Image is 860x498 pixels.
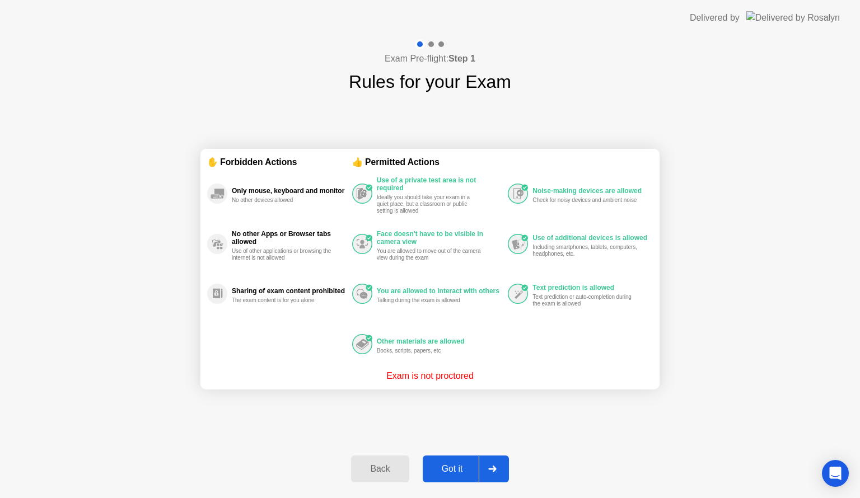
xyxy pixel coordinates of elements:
div: Including smartphones, tablets, computers, headphones, etc. [532,244,638,257]
div: Use of a private test area is not required [377,176,503,192]
div: Delivered by [690,11,740,25]
h4: Exam Pre-flight: [385,52,475,65]
div: The exam content is for you alone [232,297,338,304]
div: Use of other applications or browsing the internet is not allowed [232,248,338,261]
div: 👍 Permitted Actions [352,156,653,168]
h1: Rules for your Exam [349,68,511,95]
div: Got it [426,464,479,474]
div: Text prediction or auto-completion during the exam is allowed [532,294,638,307]
img: Delivered by Rosalyn [746,11,840,24]
div: Sharing of exam content prohibited [232,287,347,295]
div: Noise-making devices are allowed [532,187,647,195]
div: Face doesn't have to be visible in camera view [377,230,503,246]
div: Text prediction is allowed [532,284,647,292]
div: Back [354,464,405,474]
div: No other Apps or Browser tabs allowed [232,230,347,246]
div: You are allowed to move out of the camera view during the exam [377,248,483,261]
div: ✋ Forbidden Actions [207,156,352,168]
div: Talking during the exam is allowed [377,297,483,304]
button: Got it [423,455,509,482]
div: Check for noisy devices and ambient noise [532,197,638,204]
div: Use of additional devices is allowed [532,234,647,242]
div: Other materials are allowed [377,337,503,345]
div: You are allowed to interact with others [377,287,503,295]
div: Ideally you should take your exam in a quiet place, but a classroom or public setting is allowed [377,194,483,214]
button: Back [351,455,409,482]
div: No other devices allowed [232,197,338,204]
p: Exam is not proctored [386,369,474,383]
b: Step 1 [448,54,475,63]
div: Books, scripts, papers, etc [377,347,483,354]
div: Open Intercom Messenger [822,460,849,487]
div: Only mouse, keyboard and monitor [232,187,347,195]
